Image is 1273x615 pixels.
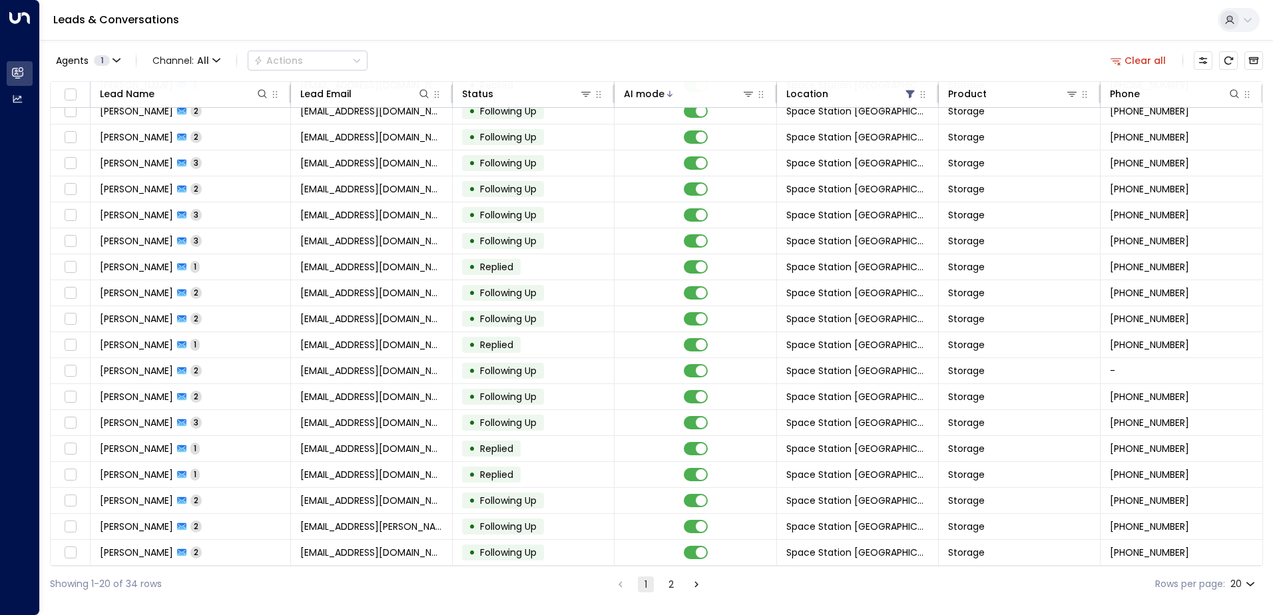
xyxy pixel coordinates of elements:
div: • [469,411,475,434]
div: Lead Email [300,86,352,102]
span: Following Up [480,234,537,248]
span: 2 [190,105,202,116]
div: Location [786,86,917,102]
span: Shakeela Ali [100,546,173,559]
span: fureytm@hotmail.co.uk [300,494,443,507]
span: Richard Morgan-Green [100,182,173,196]
span: Space Station Solihull [786,546,929,559]
div: • [469,515,475,538]
div: • [469,541,475,564]
span: Space Station Solihull [786,364,929,377]
span: Carl Beach [100,364,173,377]
span: atifsharifpk@gmail.com [300,442,443,455]
span: J Jones [100,104,173,118]
span: Space Station Solihull [786,286,929,300]
div: • [469,307,475,330]
span: Jane Porter [100,260,173,274]
div: • [469,178,475,200]
span: +447749606265 [1110,416,1189,429]
span: Storage [948,182,985,196]
span: 2 [190,365,202,376]
span: Toggle select row [62,544,79,561]
span: Toggle select row [62,363,79,379]
span: Replied [480,260,513,274]
span: 2 [190,131,202,142]
span: +447979758842 [1110,234,1189,248]
span: 2 [190,287,202,298]
div: • [469,204,475,226]
span: chrisbel406@btinternet.com [300,468,443,481]
span: 2 [190,183,202,194]
span: Following Up [480,546,537,559]
span: Toggle select row [62,415,79,431]
span: 1 [94,55,110,66]
span: Space Station Solihull [786,208,929,222]
span: Following Up [480,208,537,222]
span: +447713856864 [1110,468,1189,481]
button: page 1 [638,576,654,592]
span: 1 [190,469,200,480]
span: Replied [480,468,513,481]
span: Omar Rahman [100,286,173,300]
span: Space Station Solihull [786,494,929,507]
span: Toggle select row [62,467,79,483]
div: • [469,359,475,382]
button: Actions [248,51,368,71]
span: Anila Kiran [100,520,173,533]
button: Go to next page [688,576,704,592]
span: Following Up [480,130,537,144]
span: Bernadette Denison [100,234,173,248]
span: Toggle select row [62,311,79,327]
div: Actions [254,55,303,67]
span: Amanda Furey [100,494,173,507]
div: • [469,256,475,278]
span: Following Up [480,494,537,507]
span: clairesumpter2@gmail.com [300,416,443,429]
div: 20 [1230,574,1258,594]
span: Dorothy Cummins [100,390,173,403]
span: Space Station Solihull [786,156,929,170]
span: Following Up [480,104,537,118]
span: Toggle select row [62,285,79,302]
span: 1 [190,339,200,350]
span: Space Station Solihull [786,468,929,481]
div: Phone [1110,86,1140,102]
span: +447762094549 [1110,130,1189,144]
span: Toggle select row [62,129,79,146]
span: Agents [56,56,89,65]
div: Showing 1-20 of 34 rows [50,577,162,591]
span: Jane Porter [100,338,173,351]
span: Storage [948,442,985,455]
span: All [197,55,209,66]
span: eelaeela0202@gmail.com [300,546,443,559]
span: Space Station Solihull [786,104,929,118]
div: • [469,152,475,174]
span: j.jones060@yahoo.com [300,104,443,118]
span: +447535863409 [1110,182,1189,196]
span: Toggle select row [62,181,79,198]
span: Janeporter1123@hotmail.com [300,338,443,351]
div: • [469,126,475,148]
span: rahman.omar1@gmail.com [300,286,443,300]
span: emmaosborne71@gmail.com [300,130,443,144]
span: +447717368706 [1110,494,1189,507]
button: Channel:All [147,51,226,70]
span: +447927479357 [1110,442,1189,455]
span: Toggle select row [62,233,79,250]
span: Carltaur@gmail.com [300,364,443,377]
span: Space Station Solihull [786,338,929,351]
div: • [469,333,475,356]
span: 3 [190,157,202,168]
span: +447538037788 [1110,546,1189,559]
span: Storage [948,338,985,351]
span: Storage [948,494,985,507]
span: Storage [948,130,985,144]
td: - [1101,358,1262,383]
span: Matt Allen [100,312,173,325]
span: Toggle select row [62,389,79,405]
span: Storage [948,364,985,377]
span: Maitri Lalai [100,156,173,170]
span: Space Station Solihull [786,234,929,248]
span: Toggle select all [62,87,79,103]
span: Toggle select row [62,518,79,535]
